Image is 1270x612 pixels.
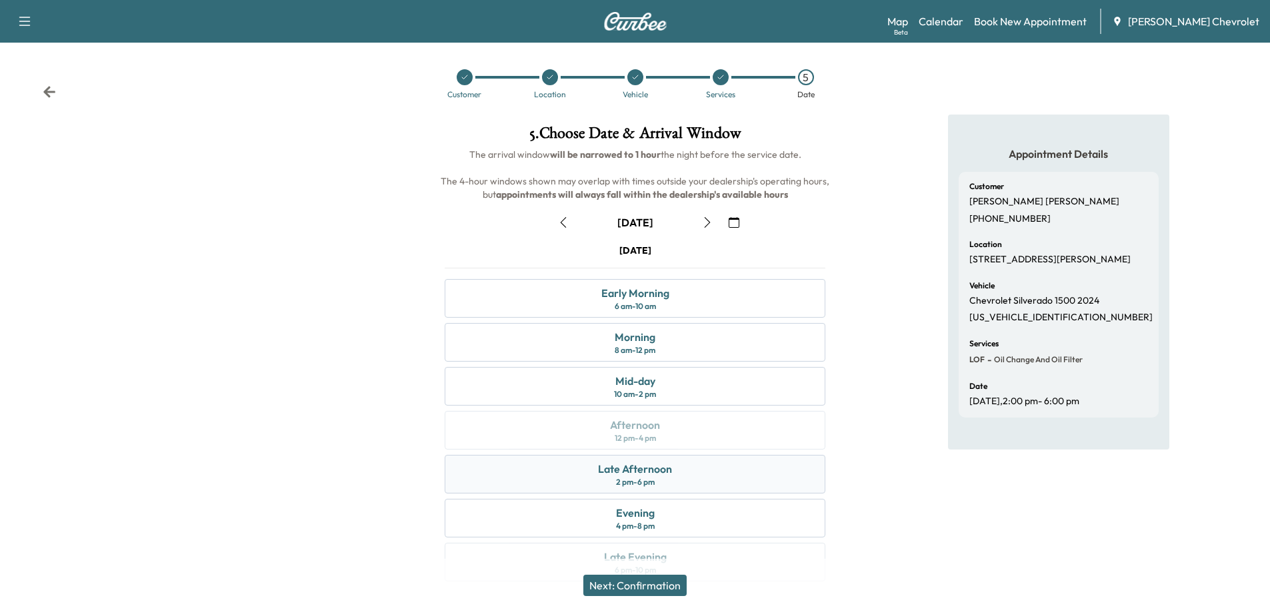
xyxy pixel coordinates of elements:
div: 8 am - 12 pm [615,345,655,356]
button: Next: Confirmation [583,575,687,596]
div: Date [797,91,815,99]
div: 6 am - 10 am [615,301,656,312]
span: [PERSON_NAME] Chevrolet [1128,13,1259,29]
h6: Services [969,340,999,348]
h6: Customer [969,182,1004,190]
h5: Appointment Details [959,147,1159,161]
p: [PHONE_NUMBER] [969,213,1051,225]
div: Mid-day [615,373,655,389]
p: [PERSON_NAME] [PERSON_NAME] [969,196,1119,208]
b: will be narrowed to 1 hour [550,149,661,160]
div: 10 am - 2 pm [614,389,656,400]
h6: Vehicle [969,282,995,290]
span: LOF [969,354,985,365]
p: [DATE] , 2:00 pm - 6:00 pm [969,396,1079,408]
div: Evening [616,505,655,521]
div: Beta [894,27,908,37]
div: Late Afternoon [598,461,672,477]
div: Services [706,91,735,99]
a: MapBeta [887,13,908,29]
img: Curbee Logo [603,12,667,31]
div: Morning [615,329,655,345]
h6: Date [969,382,987,390]
p: [STREET_ADDRESS][PERSON_NAME] [969,254,1131,266]
div: 2 pm - 6 pm [616,477,655,487]
p: Chevrolet Silverado 1500 2024 [969,295,1099,307]
span: Oil Change and Oil Filter [991,354,1083,365]
h1: 5 . Choose Date & Arrival Window [434,125,836,148]
a: Calendar [919,13,963,29]
div: 4 pm - 8 pm [616,521,655,531]
b: appointments will always fall within the dealership's available hours [496,188,788,200]
div: Early Morning [601,285,669,301]
div: Customer [447,91,481,99]
a: Book New Appointment [974,13,1087,29]
div: Back [43,85,56,99]
div: [DATE] [617,215,653,230]
h6: Location [969,240,1002,248]
div: Location [534,91,566,99]
div: [DATE] [619,244,651,257]
span: The arrival window the night before the service date. The 4-hour windows shown may overlap with t... [441,149,831,200]
p: [US_VEHICLE_IDENTIFICATION_NUMBER] [969,312,1153,324]
span: - [985,353,991,366]
div: 5 [798,69,814,85]
div: Vehicle [623,91,648,99]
